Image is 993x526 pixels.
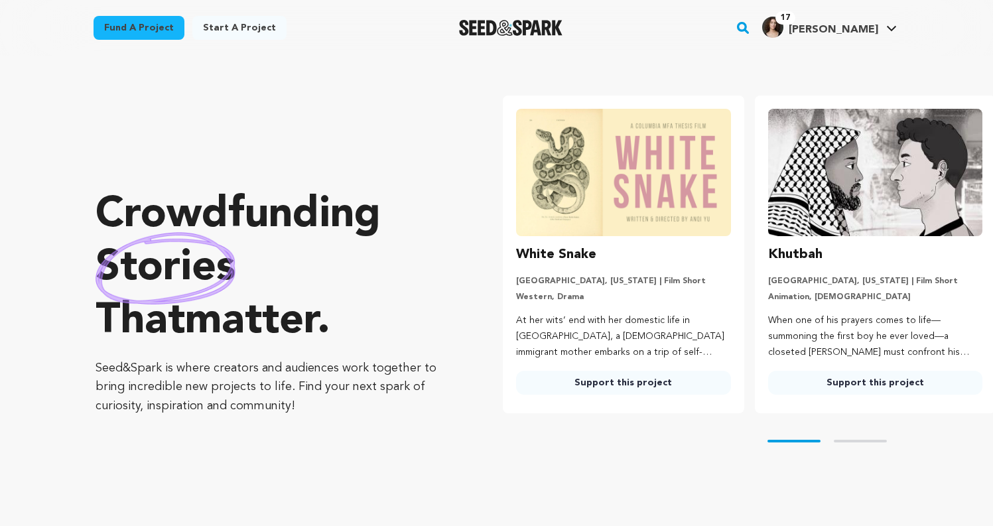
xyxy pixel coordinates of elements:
[768,313,982,360] p: When one of his prayers comes to life—summoning the first boy he ever loved—a closeted [PERSON_NA...
[760,14,899,42] span: Stella N.'s Profile
[96,359,450,416] p: Seed&Spark is where creators and audiences work together to bring incredible new projects to life...
[516,313,730,360] p: At her wits’ end with her domestic life in [GEOGRAPHIC_DATA], a [DEMOGRAPHIC_DATA] immigrant moth...
[516,292,730,302] p: Western, Drama
[516,276,730,287] p: [GEOGRAPHIC_DATA], [US_STATE] | Film Short
[768,276,982,287] p: [GEOGRAPHIC_DATA], [US_STATE] | Film Short
[459,20,563,36] a: Seed&Spark Homepage
[516,244,596,265] h3: White Snake
[768,244,823,265] h3: Khutbah
[789,25,878,35] span: [PERSON_NAME]
[768,109,982,236] img: Khutbah image
[96,232,235,304] img: hand sketched image
[762,17,783,38] img: af713c25bcc1cbff.jpg
[760,14,899,38] a: Stella N.'s Profile
[185,300,317,343] span: matter
[516,371,730,395] a: Support this project
[459,20,563,36] img: Seed&Spark Logo Dark Mode
[775,11,795,25] span: 17
[516,109,730,236] img: White Snake image
[94,16,184,40] a: Fund a project
[762,17,878,38] div: Stella N.'s Profile
[768,292,982,302] p: Animation, [DEMOGRAPHIC_DATA]
[768,371,982,395] a: Support this project
[96,189,450,348] p: Crowdfunding that .
[192,16,287,40] a: Start a project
